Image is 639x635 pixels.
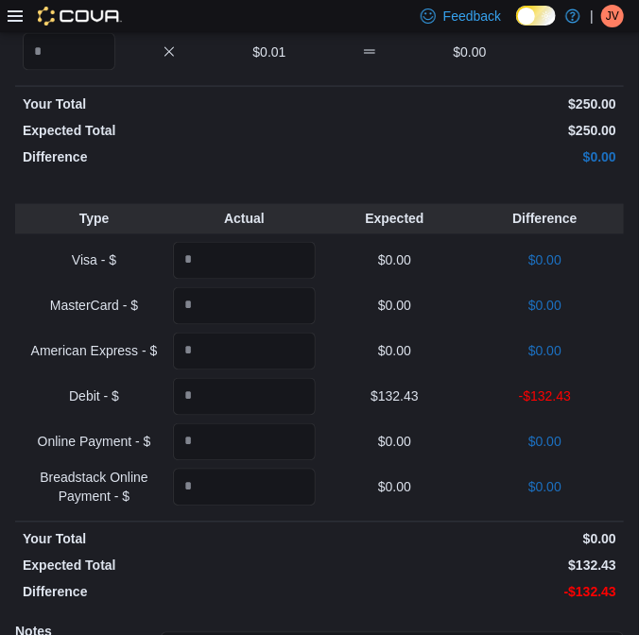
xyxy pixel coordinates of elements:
p: | [590,5,594,27]
p: Online Payment - $ [23,433,165,452]
p: Difference [23,147,316,166]
p: $0.00 [423,43,516,61]
input: Dark Mode [516,6,556,26]
p: $132.43 [323,387,466,406]
p: Your Total [23,94,316,113]
p: Type [23,210,165,229]
p: -$132.43 [474,387,616,406]
p: $250.00 [323,121,616,140]
p: $0.00 [474,297,616,316]
p: Breadstack Online Payment - $ [23,469,165,506]
p: American Express - $ [23,342,165,361]
p: Expected [323,210,466,229]
p: Your Total [23,530,316,549]
div: Jeff Vape [601,5,624,27]
p: $0.00 [323,433,466,452]
p: Expected Total [23,557,316,575]
p: -$132.43 [323,583,616,602]
input: Quantity [173,423,316,461]
p: $0.00 [323,478,466,497]
p: Difference [23,583,316,602]
p: $0.01 [223,43,316,61]
p: $0.00 [474,342,616,361]
input: Quantity [173,378,316,416]
p: Debit - $ [23,387,165,406]
input: Quantity [173,242,316,280]
p: $0.00 [323,342,466,361]
p: Expected Total [23,121,316,140]
span: JV [606,5,619,27]
input: Quantity [173,469,316,506]
p: $0.00 [323,530,616,549]
p: Difference [474,210,616,229]
img: Cova [38,7,122,26]
span: Feedback [443,7,501,26]
p: $0.00 [323,147,616,166]
p: Actual [173,210,316,229]
p: $0.00 [323,251,466,270]
p: $132.43 [323,557,616,575]
p: MasterCard - $ [23,297,165,316]
input: Quantity [173,333,316,370]
p: $0.00 [474,478,616,497]
p: $0.00 [474,251,616,270]
p: $0.00 [323,297,466,316]
p: Visa - $ [23,251,165,270]
p: $0.00 [474,433,616,452]
input: Quantity [173,287,316,325]
p: $250.00 [323,94,616,113]
input: Quantity [23,33,115,71]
